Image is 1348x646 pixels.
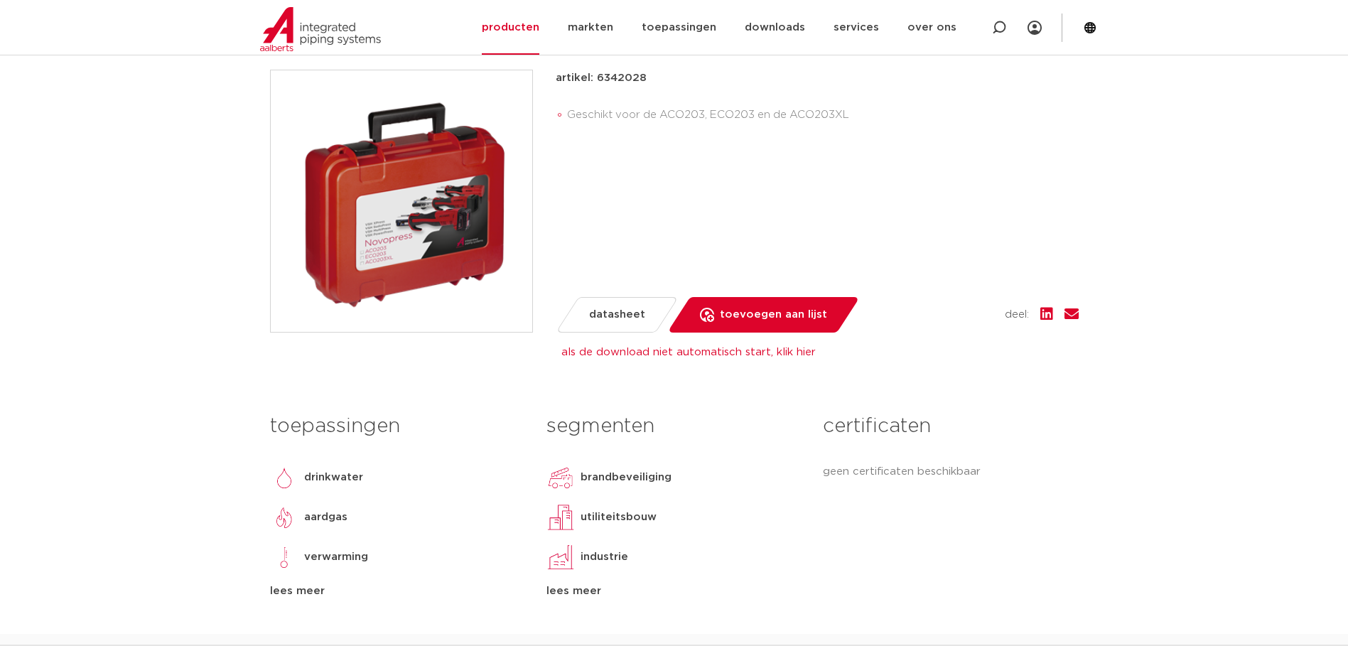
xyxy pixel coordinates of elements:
[270,543,298,571] img: verwarming
[567,104,1079,126] li: Geschikt voor de ACO203, ECO203 en de ACO203XL
[720,303,827,326] span: toevoegen aan lijst
[581,509,657,526] p: utiliteitsbouw
[823,412,1078,441] h3: certificaten
[589,303,645,326] span: datasheet
[304,469,363,486] p: drinkwater
[270,463,298,492] img: drinkwater
[561,347,816,357] a: als de download niet automatisch start, klik hier
[546,583,802,600] div: lees meer
[270,412,525,441] h3: toepassingen
[270,583,525,600] div: lees meer
[546,543,575,571] img: industrie
[546,503,575,532] img: utiliteitsbouw
[546,412,802,441] h3: segmenten
[555,297,678,333] a: datasheet
[546,463,575,492] img: brandbeveiliging
[823,463,1078,480] p: geen certificaten beschikbaar
[304,509,347,526] p: aardgas
[556,70,647,87] p: artikel: 6342028
[581,549,628,566] p: industrie
[1005,306,1029,323] span: deel:
[304,549,368,566] p: verwarming
[581,469,672,486] p: brandbeveiliging
[270,503,298,532] img: aardgas
[271,70,532,332] img: Product Image for Novopress ACO/ECO203 (XL) koffer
